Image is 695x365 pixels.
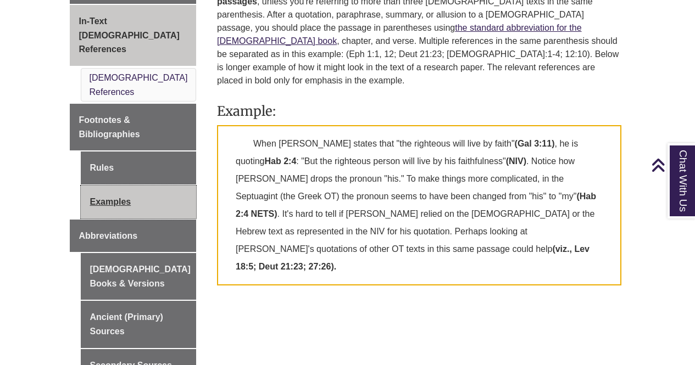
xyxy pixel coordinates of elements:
[506,156,526,166] strong: (NIV)
[79,115,140,139] span: Footnotes & Bibliographies
[81,186,197,218] a: Examples
[81,301,197,347] a: Ancient (Primary) Sources
[81,151,197,184] a: Rules
[265,156,297,166] strong: Hab 2:4
[651,158,692,172] a: Back to Top
[236,244,590,271] strong: (viz., Lev 18:5; Deut 21:23; 27:26).
[217,125,621,285] p: When [PERSON_NAME] states that "the righteous will live by faith" , he is quoting : "But the righ...
[217,23,582,46] a: the standard abbreviation for the [DEMOGRAPHIC_DATA] book
[70,220,197,252] a: Abbreviations
[79,16,180,54] span: In-Text [DEMOGRAPHIC_DATA] References
[236,192,596,218] strong: (Hab 2:4 NETS)
[79,231,138,240] span: Abbreviations
[90,73,188,97] a: [DEMOGRAPHIC_DATA] References
[70,5,197,66] a: In-Text [DEMOGRAPHIC_DATA] References
[70,104,197,150] a: Footnotes & Bibliographies
[81,253,197,300] a: [DEMOGRAPHIC_DATA] Books & Versions
[515,139,555,148] strong: (Gal 3:11)
[217,103,621,120] h3: Example:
